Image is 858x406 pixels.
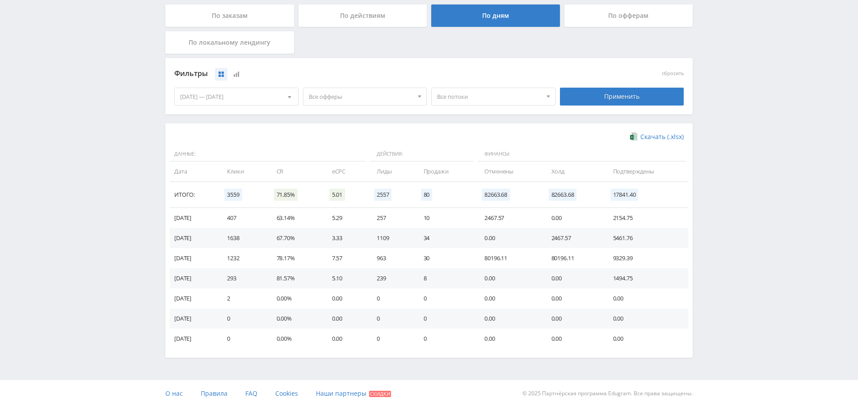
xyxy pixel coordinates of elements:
td: 8 [415,268,476,288]
td: 3.33 [323,228,368,248]
div: Фильтры [174,67,555,80]
td: 7.57 [323,248,368,268]
span: 82663.68 [549,189,577,201]
td: 0.00 [543,329,604,349]
img: xlsx [630,132,638,141]
td: 0 [368,329,415,349]
td: 2467.57 [543,228,604,248]
div: По локальному лендингу [165,31,294,54]
td: 0.00 [543,288,604,309]
span: Правила [201,389,227,398]
a: Скачать (.xlsx) [630,132,684,141]
div: По офферам [564,4,693,27]
td: 0.00 [543,309,604,329]
span: Финансы: [478,147,686,162]
td: Лиды [368,161,415,182]
td: 1232 [218,248,267,268]
td: 5.10 [323,268,368,288]
span: 2557 [374,189,391,201]
td: 0.00% [268,329,323,349]
td: 0 [218,309,267,329]
button: сбросить [662,71,684,76]
td: 239 [368,268,415,288]
div: По дням [431,4,560,27]
td: 5461.76 [604,228,688,248]
td: 2 [218,288,267,309]
td: 2154.75 [604,208,688,228]
td: Продажи [415,161,476,182]
td: 10 [415,208,476,228]
td: Итого: [170,182,218,208]
td: 0.00 [475,288,542,309]
td: 0 [368,309,415,329]
td: 9329.39 [604,248,688,268]
td: 0.00 [323,288,368,309]
td: 1109 [368,228,415,248]
td: 1638 [218,228,267,248]
td: Дата [170,161,218,182]
td: [DATE] [170,248,218,268]
td: 30 [415,248,476,268]
td: 0.00 [604,329,688,349]
td: 0 [415,309,476,329]
span: Все потоки [437,88,542,105]
td: Холд [543,161,604,182]
td: 2467.57 [475,208,542,228]
td: [DATE] [170,309,218,329]
td: [DATE] [170,228,218,248]
td: 293 [218,268,267,288]
td: 0.00% [268,309,323,329]
td: 80196.11 [543,248,604,268]
span: 5.01 [329,189,345,201]
span: 80 [421,189,433,201]
td: 963 [368,248,415,268]
td: 0 [415,288,476,309]
div: [DATE] — [DATE] [175,88,298,105]
td: 0.00 [604,309,688,329]
span: Данные: [170,147,366,162]
td: CR [268,161,323,182]
td: 0.00 [543,208,604,228]
td: 0.00 [323,309,368,329]
span: О нас [165,389,183,398]
div: По заказам [165,4,294,27]
td: 34 [415,228,476,248]
td: 67.70% [268,228,323,248]
td: 0.00 [543,268,604,288]
td: eCPC [323,161,368,182]
td: 407 [218,208,267,228]
div: По действиям [299,4,427,27]
td: 80196.11 [475,248,542,268]
td: Клики [218,161,267,182]
td: 0 [415,329,476,349]
td: 0.00 [604,288,688,309]
td: 1494.75 [604,268,688,288]
td: Подтверждены [604,161,688,182]
td: [DATE] [170,268,218,288]
td: 63.14% [268,208,323,228]
span: Скачать (.xlsx) [640,133,684,140]
td: 257 [368,208,415,228]
span: Действия: [370,147,473,162]
td: 78.17% [268,248,323,268]
div: Применить [560,88,684,106]
td: 0 [218,329,267,349]
td: 0.00 [475,268,542,288]
td: [DATE] [170,329,218,349]
td: 5.29 [323,208,368,228]
span: FAQ [245,389,257,398]
td: [DATE] [170,288,218,309]
td: 0.00 [475,329,542,349]
td: 0.00% [268,288,323,309]
td: 0.00 [475,309,542,329]
span: 17841.40 [610,189,639,201]
span: Cookies [275,389,298,398]
span: 3559 [224,189,242,201]
td: 81.57% [268,268,323,288]
span: Все офферы [309,88,413,105]
td: Отменены [475,161,542,182]
td: [DATE] [170,208,218,228]
span: 82663.68 [482,189,510,201]
span: 71.85% [274,189,298,201]
span: Скидки [369,391,391,397]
